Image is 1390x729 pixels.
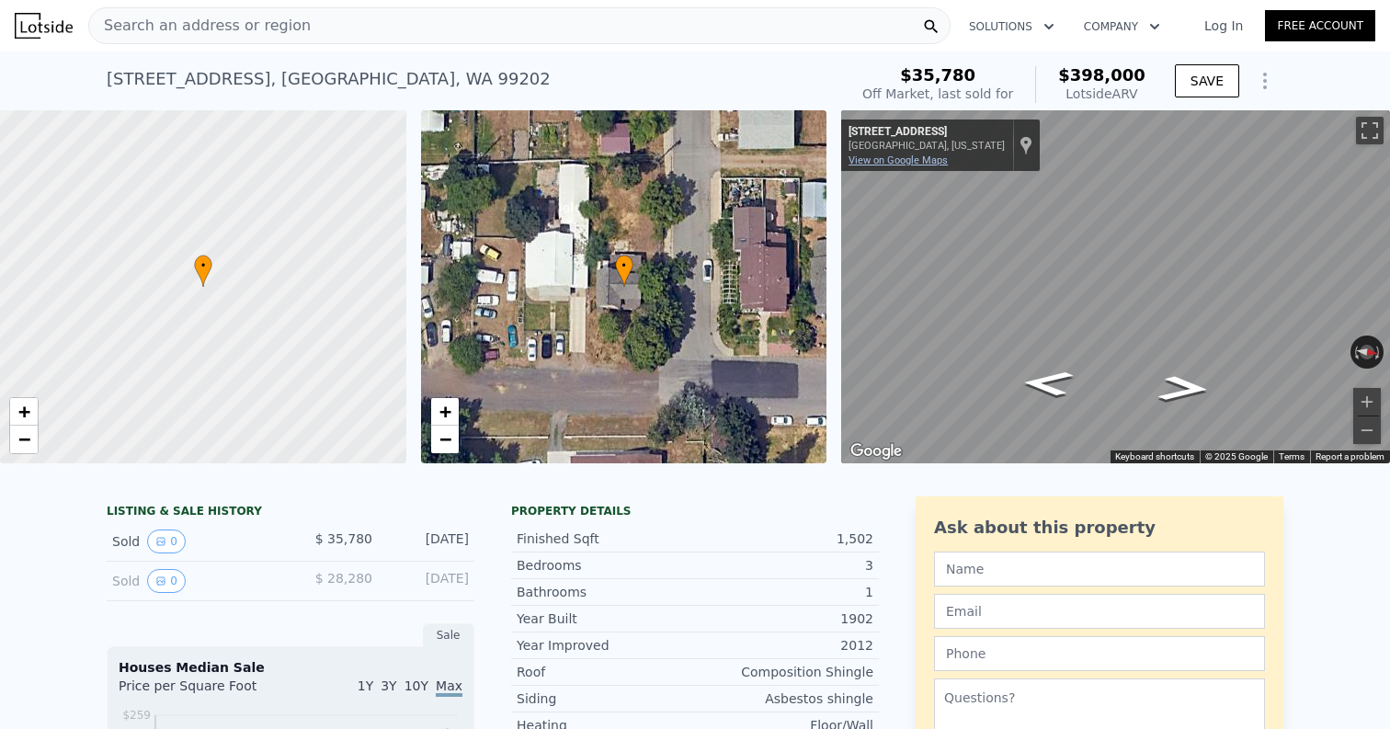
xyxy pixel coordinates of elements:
div: 2012 [695,636,873,655]
span: Search an address or region [89,15,311,37]
button: Solutions [954,10,1069,43]
button: Reset the view [1350,343,1384,361]
span: © 2025 Google [1205,451,1268,461]
span: $35,780 [900,65,975,85]
button: Zoom in [1353,388,1381,416]
input: Email [934,594,1265,629]
div: Composition Shingle [695,663,873,681]
div: 1902 [695,609,873,628]
div: • [194,255,212,287]
div: Finished Sqft [517,530,695,548]
span: $ 28,280 [315,571,372,586]
button: Show Options [1247,63,1283,99]
img: Lotside [15,13,73,39]
div: [GEOGRAPHIC_DATA], [US_STATE] [849,140,1005,152]
a: Show location on map [1020,135,1032,155]
div: [DATE] [387,569,469,593]
div: Year Improved [517,636,695,655]
button: Rotate clockwise [1374,336,1384,369]
div: Houses Median Sale [119,658,462,677]
span: $398,000 [1058,65,1145,85]
div: Bedrooms [517,556,695,575]
div: Property details [511,504,879,518]
a: Log In [1182,17,1265,35]
span: − [439,427,450,450]
button: Keyboard shortcuts [1115,450,1194,463]
path: Go North, S Crestline St [1136,370,1232,407]
a: Zoom out [10,426,38,453]
button: Rotate counterclockwise [1350,336,1361,369]
a: View on Google Maps [849,154,948,166]
a: Free Account [1265,10,1375,41]
button: Zoom out [1353,416,1381,444]
div: Year Built [517,609,695,628]
div: 1 [695,583,873,601]
tspan: $259 [122,709,151,722]
div: LISTING & SALE HISTORY [107,504,474,522]
div: Bathrooms [517,583,695,601]
div: [STREET_ADDRESS] [849,125,1005,140]
div: Map [841,110,1390,463]
div: Asbestos shingle [695,689,873,708]
span: 1Y [358,678,373,693]
span: + [18,400,30,423]
button: SAVE [1175,64,1239,97]
span: • [615,257,633,274]
div: 3 [695,556,873,575]
div: Ask about this property [934,515,1265,541]
span: − [18,427,30,450]
input: Phone [934,636,1265,671]
div: Sold [112,530,276,553]
div: • [615,255,633,287]
a: Zoom in [431,398,459,426]
div: Sold [112,569,276,593]
div: Sale [423,623,474,647]
a: Zoom in [10,398,38,426]
div: Siding [517,689,695,708]
span: 10Y [404,678,428,693]
a: Zoom out [431,426,459,453]
div: [DATE] [387,530,469,553]
div: 1,502 [695,530,873,548]
div: [STREET_ADDRESS] , [GEOGRAPHIC_DATA] , WA 99202 [107,66,551,92]
span: + [439,400,450,423]
div: Street View [841,110,1390,463]
div: Price per Square Foot [119,677,291,706]
input: Name [934,552,1265,587]
div: Roof [517,663,695,681]
a: Report a problem [1316,451,1384,461]
span: • [194,257,212,274]
button: Company [1069,10,1175,43]
span: Max [436,678,462,697]
a: Open this area in Google Maps (opens a new window) [846,439,906,463]
div: Lotside ARV [1058,85,1145,103]
a: Terms [1279,451,1305,461]
button: Toggle fullscreen view [1356,117,1384,144]
button: View historical data [147,530,186,553]
img: Google [846,439,906,463]
path: Go South, S Crestline St [999,364,1095,402]
span: $ 35,780 [315,531,372,546]
button: View historical data [147,569,186,593]
div: Off Market, last sold for [862,85,1013,103]
span: 3Y [381,678,396,693]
